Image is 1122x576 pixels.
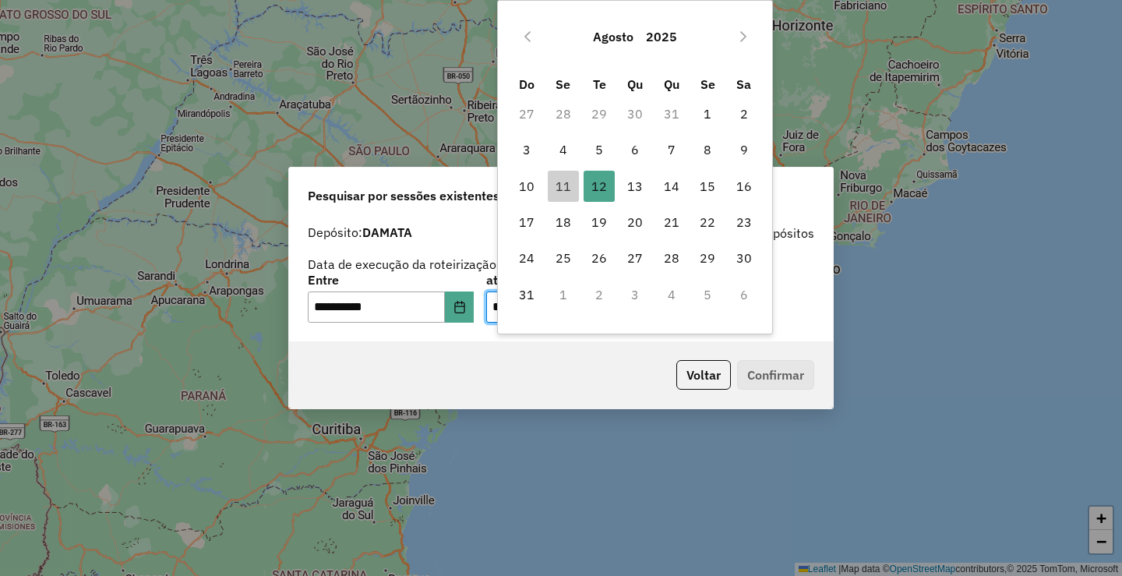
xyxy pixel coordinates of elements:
[654,277,690,313] td: 4
[676,360,731,390] button: Voltar
[593,76,606,92] span: Te
[308,255,500,274] label: Data de execução da roteirização:
[556,76,570,92] span: Se
[486,270,652,289] label: até
[584,242,615,274] span: 26
[545,204,581,240] td: 18
[617,277,653,313] td: 3
[445,292,475,323] button: Choose Date
[654,240,690,276] td: 28
[692,98,723,129] span: 1
[617,132,653,168] td: 6
[617,240,653,276] td: 27
[725,204,761,240] td: 23
[690,96,725,132] td: 1
[584,171,615,202] span: 12
[587,18,640,55] button: Choose Month
[362,224,412,240] strong: DAMATA
[511,171,542,202] span: 10
[640,18,683,55] button: Choose Year
[509,132,545,168] td: 3
[725,132,761,168] td: 9
[656,134,687,165] span: 7
[736,76,751,92] span: Sa
[690,168,725,204] td: 15
[617,204,653,240] td: 20
[692,242,723,274] span: 29
[700,76,715,92] span: Se
[692,134,723,165] span: 8
[731,24,756,49] button: Next Month
[619,171,651,202] span: 13
[725,96,761,132] td: 2
[619,134,651,165] span: 6
[729,98,760,129] span: 2
[509,277,545,313] td: 31
[690,277,725,313] td: 5
[729,207,760,238] span: 23
[545,277,581,313] td: 1
[656,207,687,238] span: 21
[656,242,687,274] span: 28
[545,240,581,276] td: 25
[617,168,653,204] td: 13
[725,168,761,204] td: 16
[584,207,615,238] span: 19
[581,168,617,204] td: 12
[308,186,499,205] span: Pesquisar por sessões existentes
[545,96,581,132] td: 28
[692,171,723,202] span: 15
[548,134,579,165] span: 4
[654,204,690,240] td: 21
[509,168,545,204] td: 10
[581,96,617,132] td: 29
[729,171,760,202] span: 16
[654,96,690,132] td: 31
[548,242,579,274] span: 25
[584,134,615,165] span: 5
[690,132,725,168] td: 8
[725,277,761,313] td: 6
[509,96,545,132] td: 27
[545,132,581,168] td: 4
[690,240,725,276] td: 29
[656,171,687,202] span: 14
[692,207,723,238] span: 22
[545,168,581,204] td: 11
[511,207,542,238] span: 17
[581,277,617,313] td: 2
[729,134,760,165] span: 9
[690,204,725,240] td: 22
[511,242,542,274] span: 24
[725,240,761,276] td: 30
[511,134,542,165] span: 3
[654,132,690,168] td: 7
[581,132,617,168] td: 5
[509,204,545,240] td: 17
[548,171,579,202] span: 11
[654,168,690,204] td: 14
[581,240,617,276] td: 26
[519,76,535,92] span: Do
[515,24,540,49] button: Previous Month
[509,240,545,276] td: 24
[581,204,617,240] td: 19
[664,76,679,92] span: Qu
[308,223,412,242] label: Depósito:
[511,279,542,310] span: 31
[627,76,643,92] span: Qu
[729,242,760,274] span: 30
[308,270,474,289] label: Entre
[619,207,651,238] span: 20
[548,207,579,238] span: 18
[619,242,651,274] span: 27
[617,96,653,132] td: 30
